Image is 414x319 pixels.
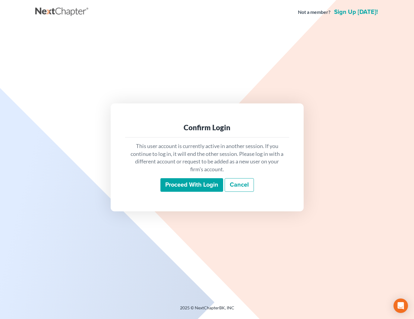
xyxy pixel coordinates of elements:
div: Confirm Login [130,123,284,132]
input: Proceed with login [160,178,223,192]
p: This user account is currently active in another session. If you continue to log in, it will end ... [130,142,284,173]
strong: Not a member? [298,9,330,16]
div: Open Intercom Messenger [393,298,408,313]
div: 2025 © NextChapterBK, INC [35,305,379,316]
a: Cancel [225,178,254,192]
a: Sign up [DATE]! [333,9,379,15]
